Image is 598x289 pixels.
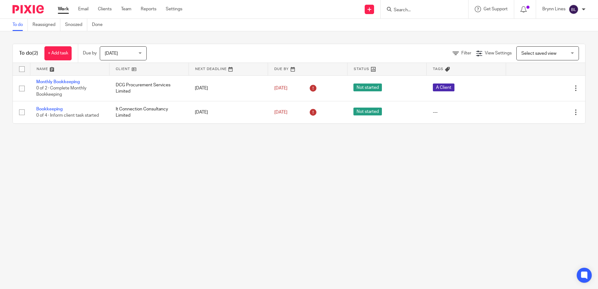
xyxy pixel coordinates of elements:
div: --- [433,109,500,115]
span: Not started [353,84,382,91]
input: Search [393,8,449,13]
span: Get Support [484,7,508,11]
span: 0 of 4 · Inform client task started [36,113,99,118]
a: + Add task [44,46,72,60]
img: Pixie [13,5,44,13]
td: It Connection Consultancy Limited [109,101,189,123]
span: [DATE] [105,51,118,56]
span: [DATE] [274,110,287,114]
a: Settings [166,6,182,12]
a: Work [58,6,69,12]
a: Reassigned [33,19,60,31]
a: To do [13,19,28,31]
span: (2) [32,51,38,56]
span: Select saved view [521,51,556,56]
a: Bookkeeping [36,107,63,111]
td: [DATE] [189,101,268,123]
a: Email [78,6,89,12]
p: Brynn Lines [542,6,565,12]
span: Filter [461,51,471,55]
a: Reports [141,6,156,12]
span: View Settings [485,51,512,55]
a: Snoozed [65,19,87,31]
span: Not started [353,108,382,115]
span: A Client [433,84,454,91]
img: svg%3E [569,4,579,14]
td: [DATE] [189,75,268,101]
a: Monthly Bookkeeping [36,80,80,84]
a: Clients [98,6,112,12]
span: 0 of 2 · Complete Monthly Bookkeeping [36,86,86,97]
span: [DATE] [274,86,287,90]
p: Due by [83,50,97,56]
span: Tags [433,67,443,71]
a: Team [121,6,131,12]
td: DCG Procurement Services Limited [109,75,189,101]
a: Done [92,19,107,31]
h1: To do [19,50,38,57]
